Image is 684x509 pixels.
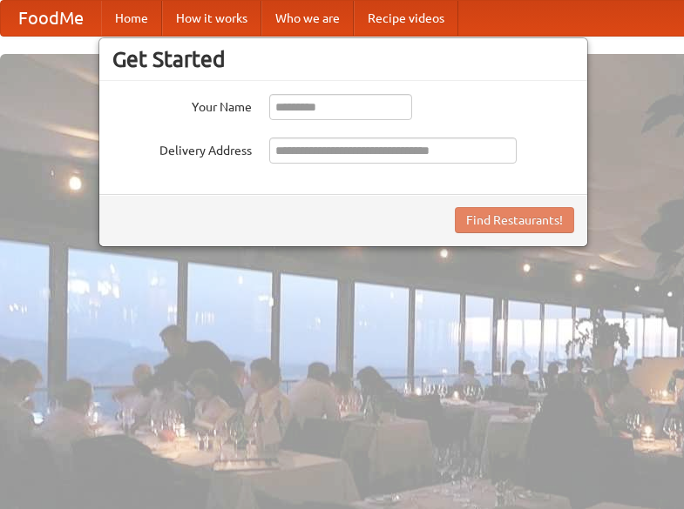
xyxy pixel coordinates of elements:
[354,1,458,36] a: Recipe videos
[455,207,574,233] button: Find Restaurants!
[112,46,574,72] h3: Get Started
[112,94,252,116] label: Your Name
[261,1,354,36] a: Who we are
[1,1,101,36] a: FoodMe
[101,1,162,36] a: Home
[162,1,261,36] a: How it works
[112,137,252,159] label: Delivery Address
